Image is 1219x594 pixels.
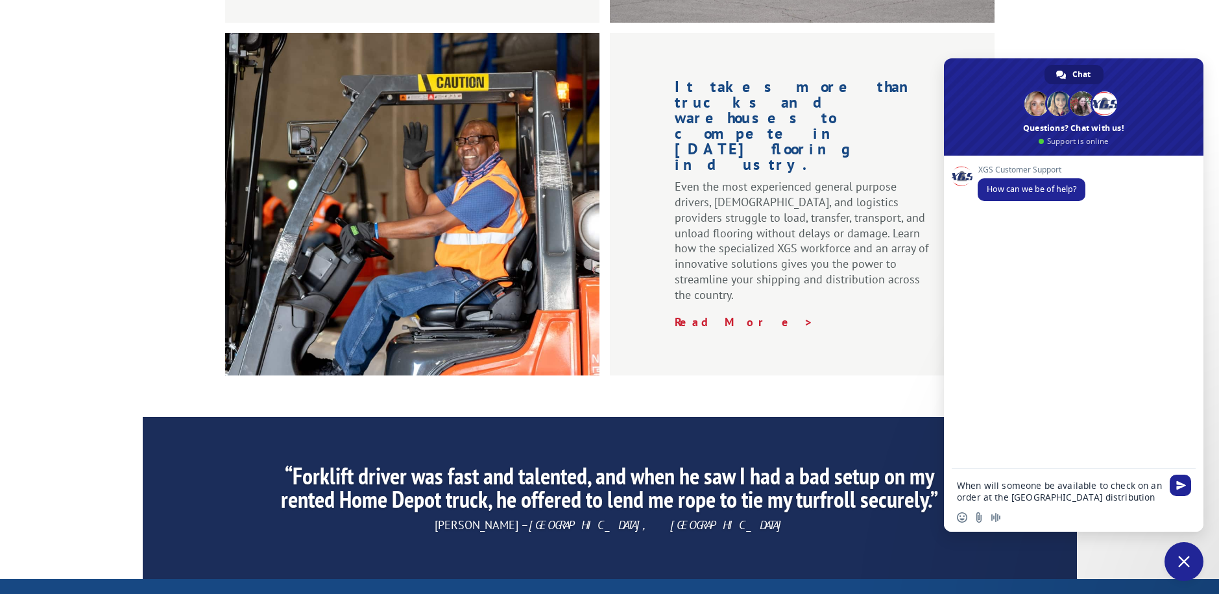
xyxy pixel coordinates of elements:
span: Insert an emoji [957,512,967,523]
span: Audio message [991,512,1001,523]
h2: “Forklift driver was fast and talented, and when he saw I had a bad setup on my rented Home Depot... [264,464,954,517]
a: Read More > [675,315,814,329]
span: Chat [1072,65,1091,84]
em: [GEOGRAPHIC_DATA], [GEOGRAPHIC_DATA] [529,517,784,532]
span: Send a file [974,512,984,523]
span: [PERSON_NAME] – [435,517,784,532]
div: Close chat [1165,542,1203,581]
span: XGS Customer Support [978,165,1085,174]
span: How can we be of help? [987,184,1076,195]
div: Chat [1044,65,1104,84]
span: Send [1170,475,1191,496]
p: Even the most experienced general purpose drivers, [DEMOGRAPHIC_DATA], and logistics providers st... [675,179,930,314]
textarea: Compose your message... [957,480,1162,503]
h1: It takes more than trucks and warehouses to compete in [DATE] flooring industry. [675,79,930,179]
